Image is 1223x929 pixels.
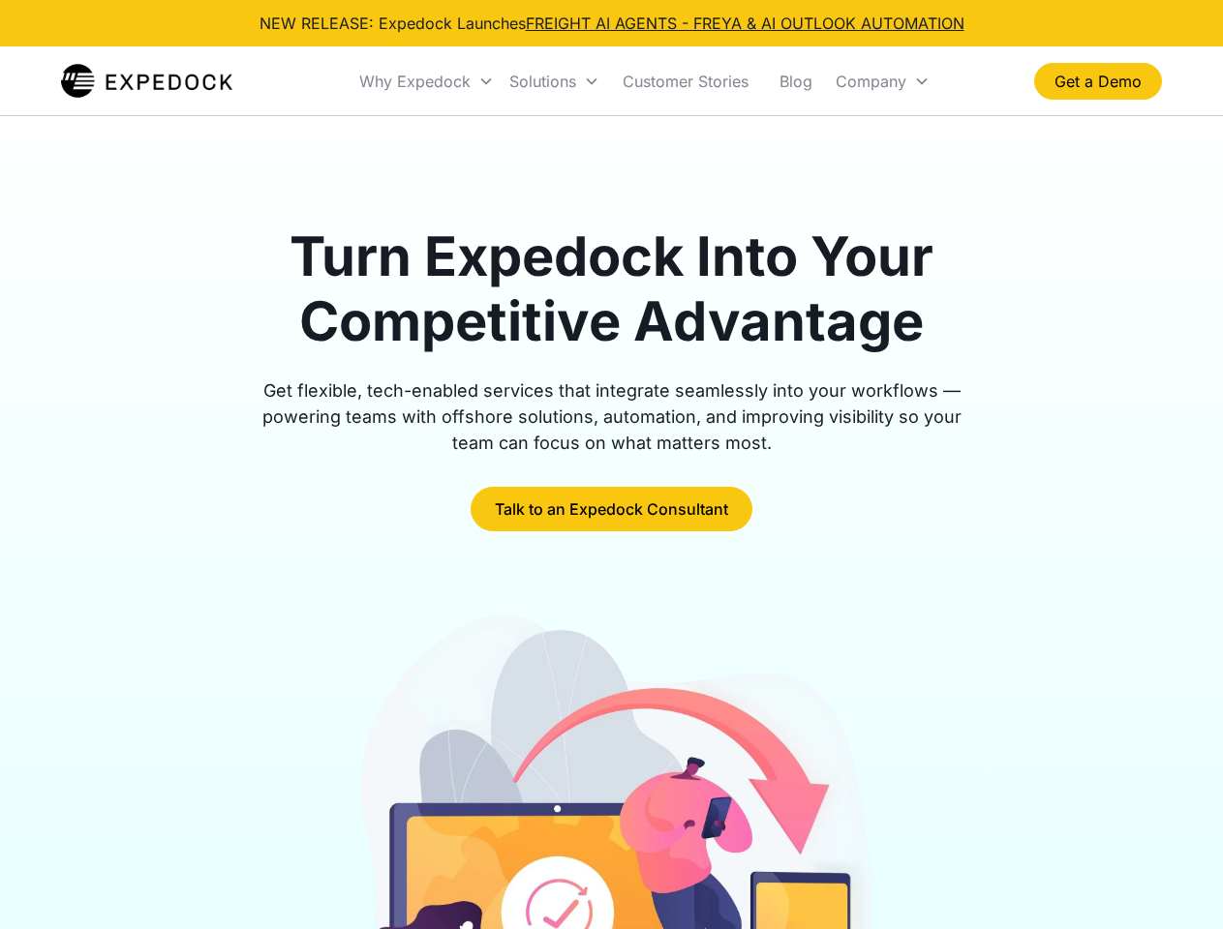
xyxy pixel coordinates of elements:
[359,72,471,91] div: Why Expedock
[836,72,906,91] div: Company
[240,377,984,456] div: Get flexible, tech-enabled services that integrate seamlessly into your workflows — powering team...
[502,48,607,114] div: Solutions
[526,14,964,33] a: FREIGHT AI AGENTS - FREYA & AI OUTLOOK AUTOMATION
[1126,836,1223,929] iframe: Chat Widget
[61,62,232,101] a: home
[471,487,752,531] a: Talk to an Expedock Consultant
[240,225,984,354] h1: Turn Expedock Into Your Competitive Advantage
[828,48,937,114] div: Company
[61,62,232,101] img: Expedock Logo
[1034,63,1162,100] a: Get a Demo
[509,72,576,91] div: Solutions
[260,12,964,35] div: NEW RELEASE: Expedock Launches
[352,48,502,114] div: Why Expedock
[764,48,828,114] a: Blog
[607,48,764,114] a: Customer Stories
